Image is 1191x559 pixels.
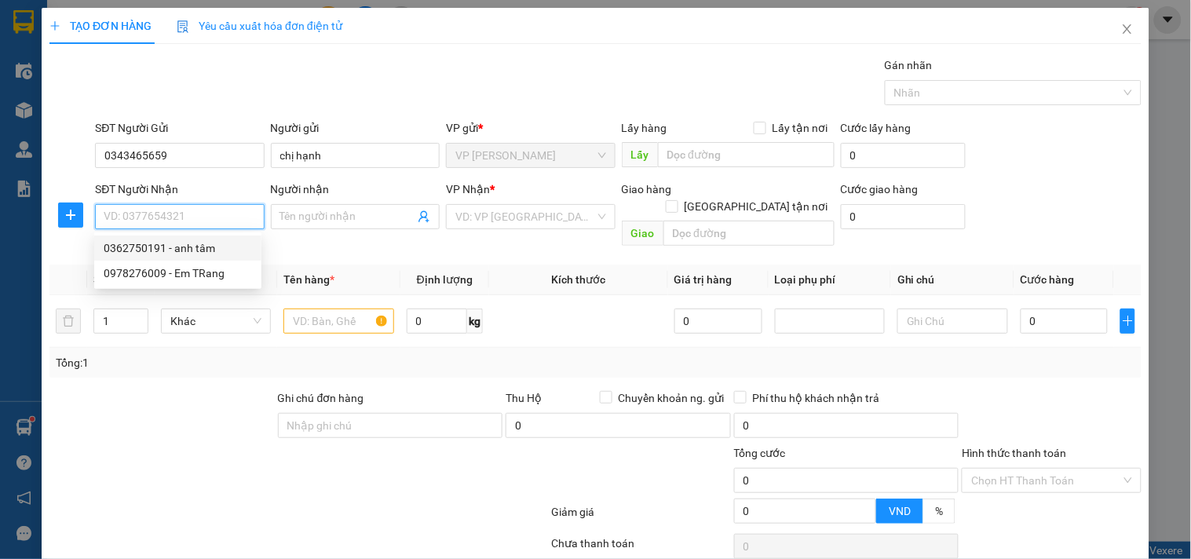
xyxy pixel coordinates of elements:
span: Chuyển khoản ng. gửi [612,389,731,407]
span: plus [1121,315,1134,327]
span: Lấy [622,142,658,167]
input: 0 [674,309,762,334]
div: Tổng: 1 [56,354,461,371]
strong: CHUYỂN PHÁT NHANH AN PHÚ QUÝ [42,13,155,64]
input: Dọc đường [658,142,835,167]
span: TẠO ĐƠN HÀNG [49,20,152,32]
span: VND [889,505,911,517]
span: kg [467,309,483,334]
span: VP Nhận [446,183,490,195]
label: Cước giao hàng [841,183,919,195]
th: Loại phụ phí [769,265,891,295]
input: Cước giao hàng [841,204,966,229]
label: Hình thức thanh toán [962,447,1066,459]
span: Giá trị hàng [674,273,733,286]
img: icon [177,20,189,33]
span: plus [59,209,82,221]
span: close [1121,23,1134,35]
button: plus [1120,309,1134,334]
label: Gán nhãn [885,59,933,71]
div: 0978276009 - Em TRang [94,261,261,286]
th: Ghi chú [891,265,1014,295]
input: Ghi Chú [897,309,1007,334]
input: VD: Bàn, Ghế [283,309,393,334]
span: Yêu cầu xuất hóa đơn điện tử [177,20,342,32]
span: VP Xuân Hội [455,144,605,167]
input: Cước lấy hàng [841,143,966,168]
div: SĐT Người Gửi [95,119,264,137]
button: delete [56,309,81,334]
div: 0362750191 - anh tâm [94,236,261,261]
div: 0362750191 - anh tâm [104,239,252,257]
input: Ghi chú đơn hàng [278,413,503,438]
label: Cước lấy hàng [841,122,912,134]
span: [GEOGRAPHIC_DATA], [GEOGRAPHIC_DATA] ↔ [GEOGRAPHIC_DATA] [38,67,158,120]
button: plus [58,203,83,228]
input: Dọc đường [663,221,835,246]
label: Ghi chú đơn hàng [278,392,364,404]
div: VP gửi [446,119,615,137]
div: Người gửi [271,119,440,137]
span: Giao hàng [622,183,672,195]
div: Giảm giá [550,503,732,531]
span: Giao [622,221,663,246]
span: Cước hàng [1021,273,1075,286]
span: plus [49,20,60,31]
button: Close [1105,8,1149,52]
div: 0978276009 - Em TRang [104,265,252,282]
span: Định lượng [417,273,473,286]
img: logo [8,85,35,163]
span: Phí thu hộ khách nhận trả [747,389,886,407]
div: Người nhận [271,181,440,198]
span: user-add [418,210,430,223]
span: Tổng cước [734,447,786,459]
div: SĐT Người Nhận [95,181,264,198]
span: Lấy hàng [622,122,667,134]
span: % [935,505,943,517]
span: Kích thước [551,273,605,286]
span: Thu Hộ [506,392,542,404]
span: [GEOGRAPHIC_DATA] tận nơi [678,198,835,215]
span: Lấy tận nơi [766,119,835,137]
span: Khác [170,309,261,333]
span: Tên hàng [283,273,334,286]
